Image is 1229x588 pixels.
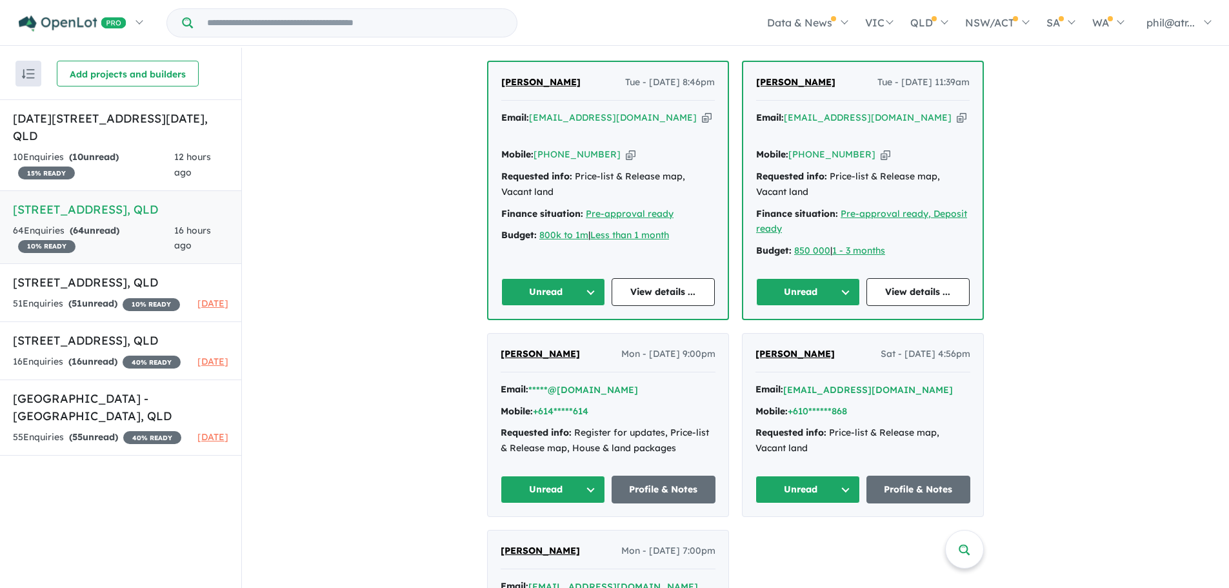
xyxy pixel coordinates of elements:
[529,112,697,123] a: [EMAIL_ADDRESS][DOMAIN_NAME]
[832,245,885,256] a: 1 - 3 months
[534,148,621,160] a: [PHONE_NUMBER]
[501,545,580,556] span: [PERSON_NAME]
[756,76,835,88] span: [PERSON_NAME]
[539,229,588,241] a: 800k to 1m
[72,431,83,443] span: 55
[756,75,835,90] a: [PERSON_NAME]
[72,298,82,309] span: 51
[68,298,117,309] strong: ( unread)
[174,151,211,178] span: 12 hours ago
[756,169,970,200] div: Price-list & Release map, Vacant land
[586,208,674,219] a: Pre-approval ready
[625,75,715,90] span: Tue - [DATE] 8:46pm
[756,170,827,182] strong: Requested info:
[755,425,970,456] div: Price-list & Release map, Vacant land
[70,225,119,236] strong: ( unread)
[501,148,534,160] strong: Mobile:
[612,476,716,503] a: Profile & Notes
[22,69,35,79] img: sort.svg
[501,425,715,456] div: Register for updates, Price-list & Release map, House & land packages
[197,356,228,367] span: [DATE]
[13,150,174,181] div: 10 Enquir ies
[123,431,181,444] span: 40 % READY
[19,15,126,32] img: Openlot PRO Logo White
[866,278,970,306] a: View details ...
[123,356,181,369] span: 40 % READY
[755,347,835,362] a: [PERSON_NAME]
[501,112,529,123] strong: Email:
[72,356,82,367] span: 16
[13,354,181,370] div: 16 Enquir ies
[756,208,838,219] strong: Finance situation:
[69,431,118,443] strong: ( unread)
[590,229,669,241] a: Less than 1 month
[877,75,970,90] span: Tue - [DATE] 11:39am
[13,332,228,349] h5: [STREET_ADDRESS] , QLD
[13,110,228,145] h5: [DATE][STREET_ADDRESS][DATE] , QLD
[501,76,581,88] span: [PERSON_NAME]
[756,278,860,306] button: Unread
[756,208,967,235] a: Pre-approval ready, Deposit ready
[784,112,952,123] a: [EMAIL_ADDRESS][DOMAIN_NAME]
[783,383,953,397] button: [EMAIL_ADDRESS][DOMAIN_NAME]
[174,225,211,252] span: 16 hours ago
[73,225,84,236] span: 64
[1146,16,1195,29] span: phil@atr...
[501,229,537,241] strong: Budget:
[756,245,792,256] strong: Budget:
[881,347,970,362] span: Sat - [DATE] 4:56pm
[501,208,583,219] strong: Finance situation:
[788,148,875,160] a: [PHONE_NUMBER]
[195,9,514,37] input: Try estate name, suburb, builder or developer
[18,240,75,253] span: 10 % READY
[57,61,199,86] button: Add projects and builders
[13,296,180,312] div: 51 Enquir ies
[72,151,83,163] span: 10
[501,405,533,417] strong: Mobile:
[755,383,783,395] strong: Email:
[866,476,971,503] a: Profile & Notes
[501,348,580,360] span: [PERSON_NAME]
[13,201,228,218] h5: [STREET_ADDRESS] , QLD
[755,476,860,503] button: Unread
[501,278,605,306] button: Unread
[18,167,75,179] span: 15 % READY
[123,298,180,311] span: 10 % READY
[881,148,890,161] button: Copy
[13,274,228,291] h5: [STREET_ADDRESS] , QLD
[501,170,572,182] strong: Requested info:
[794,245,830,256] a: 850 000
[626,148,635,161] button: Copy
[501,347,580,362] a: [PERSON_NAME]
[756,148,788,160] strong: Mobile:
[702,111,712,125] button: Copy
[755,427,826,438] strong: Requested info:
[69,151,119,163] strong: ( unread)
[501,383,528,395] strong: Email:
[13,390,228,425] h5: [GEOGRAPHIC_DATA] - [GEOGRAPHIC_DATA] , QLD
[68,356,117,367] strong: ( unread)
[957,111,966,125] button: Copy
[501,169,715,200] div: Price-list & Release map, Vacant land
[621,543,715,559] span: Mon - [DATE] 7:00pm
[756,243,970,259] div: |
[501,476,605,503] button: Unread
[755,405,788,417] strong: Mobile:
[755,348,835,360] span: [PERSON_NAME]
[501,543,580,559] a: [PERSON_NAME]
[501,75,581,90] a: [PERSON_NAME]
[501,228,715,243] div: |
[501,427,572,438] strong: Requested info:
[197,298,228,309] span: [DATE]
[621,347,715,362] span: Mon - [DATE] 9:00pm
[13,430,181,445] div: 55 Enquir ies
[612,278,715,306] a: View details ...
[756,112,784,123] strong: Email:
[13,223,174,254] div: 64 Enquir ies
